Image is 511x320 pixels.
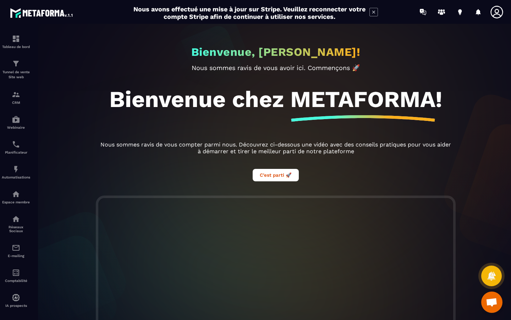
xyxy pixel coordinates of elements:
a: schedulerschedulerPlanificateur [2,135,30,160]
a: formationformationTableau de bord [2,29,30,54]
a: emailemailE-mailing [2,238,30,263]
img: formation [12,34,20,43]
p: Espace membre [2,200,30,204]
img: accountant [12,268,20,277]
a: automationsautomationsEspace membre [2,185,30,209]
p: Nous sommes ravis de vous avoir ici. Commençons 🚀 [98,64,453,71]
a: automationsautomationsWebinaire [2,110,30,135]
img: formation [12,59,20,68]
h1: Bienvenue chez METAFORMA! [109,86,442,113]
a: formationformationCRM [2,85,30,110]
img: automations [12,115,20,124]
img: social-network [12,215,20,223]
img: formation [12,90,20,99]
a: automationsautomationsAutomatisations [2,160,30,185]
img: logo [10,6,74,19]
img: automations [12,190,20,198]
p: Réseaux Sociaux [2,225,30,233]
a: formationformationTunnel de vente Site web [2,54,30,85]
a: social-networksocial-networkRéseaux Sociaux [2,209,30,238]
a: Ouvrir le chat [481,292,502,313]
p: Planificateur [2,150,30,154]
p: IA prospects [2,304,30,308]
p: Automatisations [2,175,30,179]
button: C’est parti 🚀 [253,169,299,181]
p: CRM [2,101,30,105]
p: E-mailing [2,254,30,258]
img: email [12,244,20,252]
h2: Bienvenue, [PERSON_NAME]! [191,45,361,59]
a: C’est parti 🚀 [253,171,299,178]
img: automations [12,293,20,302]
img: scheduler [12,140,20,149]
p: Nous sommes ravis de vous compter parmi nous. Découvrez ci-dessous une vidéo avec des conseils pr... [98,141,453,155]
img: automations [12,165,20,174]
a: accountantaccountantComptabilité [2,263,30,288]
h2: Nous avons effectué une mise à jour sur Stripe. Veuillez reconnecter votre compte Stripe afin de ... [133,5,366,20]
p: Tunnel de vente Site web [2,70,30,80]
p: Tableau de bord [2,45,30,49]
p: Comptabilité [2,279,30,283]
p: Webinaire [2,126,30,129]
